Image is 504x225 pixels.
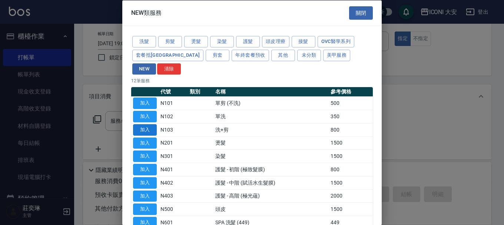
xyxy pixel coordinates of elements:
th: 代號 [159,87,188,97]
button: 關閉 [349,6,373,20]
td: 洗+剪 [213,123,329,136]
button: 剪髮 [158,36,182,47]
td: N201 [159,136,188,150]
td: 800 [329,123,373,136]
button: 染髮 [210,36,234,47]
button: NEW [132,63,156,75]
button: 加入 [133,177,157,188]
td: 單洗 [213,110,329,123]
button: 加入 [133,111,157,122]
button: 護髮 [236,36,260,47]
th: 參考價格 [329,87,373,97]
td: 1500 [329,149,373,163]
td: 護髮 - 中階 (賦活水生髮膜) [213,176,329,189]
button: ovc醫學系列 [318,36,355,47]
td: N101 [159,96,188,110]
td: 護髮 - 初階 (極致髮膜) [213,163,329,176]
td: 單剪 (不洗) [213,96,329,110]
th: 類別 [188,87,213,97]
td: 染髮 [213,149,329,163]
button: 清除 [157,63,181,75]
button: 美甲服務 [323,49,351,61]
td: 燙髮 [213,136,329,150]
th: 名稱 [213,87,329,97]
td: N102 [159,110,188,123]
button: 洗髮 [132,36,156,47]
td: N500 [159,202,188,216]
span: NEW類服務 [131,9,162,16]
td: 1500 [329,176,373,189]
button: 加入 [133,150,157,162]
td: 350 [329,110,373,123]
button: 加入 [133,204,157,215]
td: 護髮 - 高階 (極光蘊) [213,189,329,203]
button: 未分類 [297,49,321,61]
td: 頭皮 [213,202,329,216]
button: 加入 [133,124,157,135]
button: 加入 [133,190,157,202]
button: 接髮 [292,36,315,47]
button: 頭皮理療 [262,36,289,47]
td: N402 [159,176,188,189]
td: N301 [159,149,188,163]
td: 1500 [329,136,373,150]
button: 加入 [133,164,157,175]
button: 年終套餐預收 [232,49,269,61]
td: N103 [159,123,188,136]
td: 2000 [329,189,373,203]
button: 套餐抵[GEOGRAPHIC_DATA] [132,49,203,61]
button: 剪套 [206,49,229,61]
p: 12 筆服務 [131,77,373,84]
button: 燙髮 [184,36,208,47]
td: 1500 [329,202,373,216]
td: N401 [159,163,188,176]
td: 500 [329,96,373,110]
button: 其他 [271,49,295,61]
button: 加入 [133,137,157,149]
td: 800 [329,163,373,176]
td: N403 [159,189,188,203]
button: 加入 [133,97,157,109]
